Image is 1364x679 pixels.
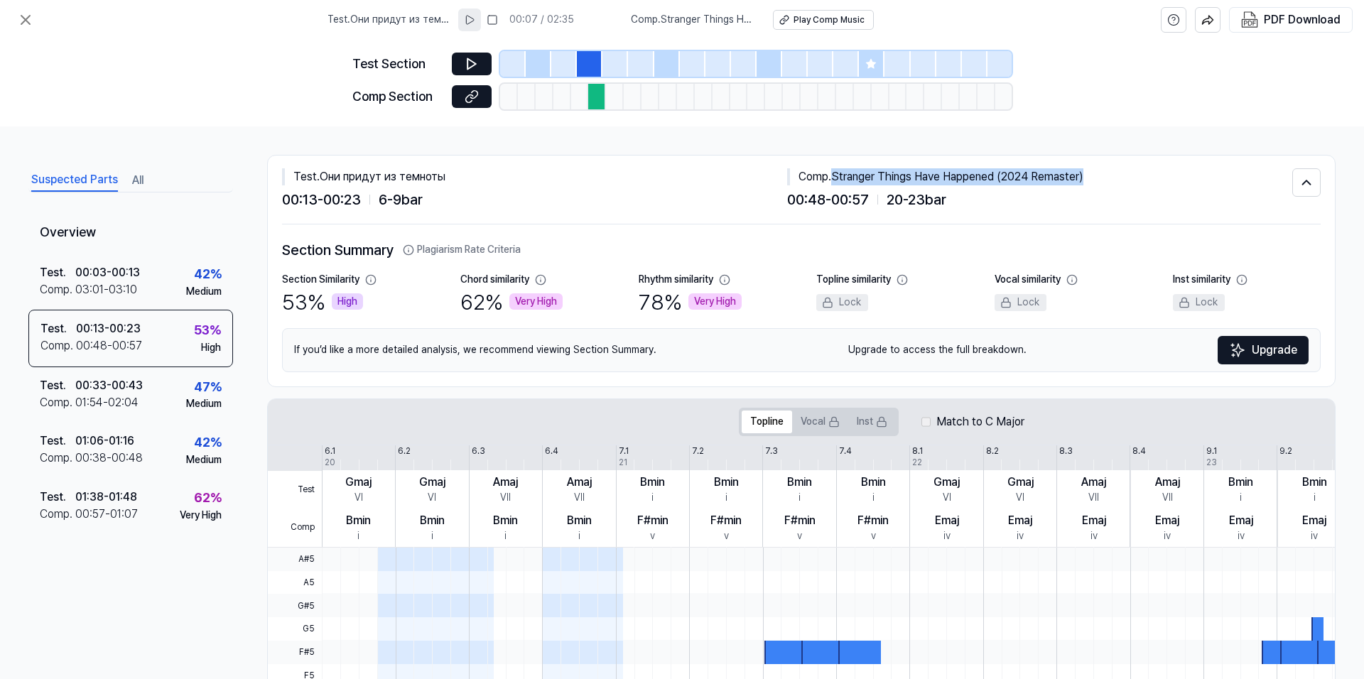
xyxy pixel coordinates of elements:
div: 6.3 [472,445,485,457]
ya-tr-span: High [201,342,221,353]
button: Upgrade [1218,336,1309,364]
ya-tr-span: v [724,530,729,541]
div: Gmaj [1007,474,1034,491]
div: 8.2 [986,445,999,457]
div: Amaj [1081,474,1106,491]
div: 20 [325,457,335,469]
div: Comp . [40,450,75,467]
ya-tr-span: G5 [303,623,315,635]
div: Test . [40,377,75,394]
div: Emaj [1229,512,1253,529]
ya-tr-span: VI [1016,491,1024,503]
ya-tr-span: . [317,170,320,183]
ya-tr-span: VII [500,491,511,503]
button: Plagiarism Rate Criteria [403,243,521,257]
ya-tr-span: VII [1162,491,1173,503]
ya-tr-span: bar [401,191,423,208]
div: 7.1 [619,445,629,457]
ya-tr-span: Upgrade [1252,342,1297,359]
ya-tr-span: VII [1088,491,1099,503]
ya-tr-span: iv [1090,530,1098,541]
div: Bmin [493,512,518,529]
div: Comp . [40,337,76,354]
ya-tr-span: VI [428,491,436,503]
div: Bmin [1228,474,1253,491]
ya-tr-span: Stranger Things Have Happened (2024 Remaster) [831,170,1083,183]
div: 23 [1206,457,1217,469]
span: 00:48 - 00:57 [787,188,869,211]
ya-tr-span: Comp [631,13,658,25]
div: 42 % [194,264,222,285]
div: Bmin [861,474,886,491]
ya-tr-span: i [872,491,875,503]
div: 6.4 [545,445,558,457]
ya-tr-span: Play Comp Music [794,15,865,25]
ya-tr-span: v [797,530,802,541]
ya-tr-span: iv [1164,530,1171,541]
div: 00:13 - 00:23 [76,320,141,337]
div: 7.4 [839,445,852,457]
button: PDF Download [1238,8,1343,32]
div: Bmin [787,474,812,491]
div: 21 [619,457,627,469]
button: Topline [742,411,792,433]
div: 9.1 [1206,445,1217,457]
ya-tr-span: VI [354,491,363,503]
div: 62 % [460,287,563,317]
ya-tr-span: Very High [180,509,222,521]
ya-tr-span: 6 [379,191,387,208]
div: 78 % [639,287,742,317]
div: Gmaj [933,474,960,491]
div: 8.4 [1132,445,1146,457]
ya-tr-span: Test [298,484,315,496]
div: F#min [710,512,742,529]
button: Play Comp Music [773,10,874,30]
ya-tr-span: Они придут из темноты [320,170,445,183]
ya-tr-span: Very High [694,295,736,309]
ya-tr-span: Section Similarity [282,273,359,285]
ya-tr-span: Comp [291,521,315,533]
ya-tr-span: 9 [393,191,401,208]
div: F#min [857,512,889,529]
ya-tr-span: F#min [637,514,669,527]
ya-tr-span: i [1314,491,1316,503]
div: Bmin [567,512,592,529]
div: Amaj [567,474,592,491]
ya-tr-span: Gmaj [345,475,372,489]
div: 53 % [282,287,363,317]
div: 03:01 - 03:10 [75,281,137,298]
ya-tr-span: Comp [799,170,828,183]
ya-tr-span: Overview [40,224,96,239]
ya-tr-span: i [799,491,801,503]
ya-tr-span: Test [40,266,63,279]
div: 9.2 [1279,445,1292,457]
ya-tr-span: Comp [40,283,70,296]
div: 01:06 - 01:16 [75,433,134,450]
ya-tr-span: i [578,530,580,541]
div: Emaj [1008,512,1032,529]
ya-tr-span: Rhythm similarity [639,273,713,285]
div: 00:07 / 02:35 [509,13,574,27]
ya-tr-span: . [658,13,661,25]
div: Test . [40,433,75,450]
img: PDF Download [1241,11,1258,28]
ya-tr-span: Inst similarity [1173,273,1230,285]
ya-tr-span: i [1240,491,1242,503]
div: 00:38 - 00:48 [75,450,143,467]
button: help [1161,7,1186,33]
div: 53 % [194,320,221,341]
ya-tr-span: Bmin [346,514,371,527]
ya-tr-span: . [347,13,350,25]
ya-tr-span: Stranger Things Have Happened (2024 Remaster) [631,13,754,53]
div: Amaj [1155,474,1180,491]
div: 8.1 [912,445,923,457]
div: Test . [40,489,75,506]
ya-tr-span: A#5 [298,553,315,565]
a: SparklesUpgrade [1218,336,1309,364]
img: share [1201,13,1214,26]
ya-tr-span: 20 [887,191,903,208]
div: 62 % [194,488,222,509]
ya-tr-span: Emaj [935,514,959,527]
ya-tr-span: i [431,530,433,541]
ya-tr-span: iv [1311,530,1318,541]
